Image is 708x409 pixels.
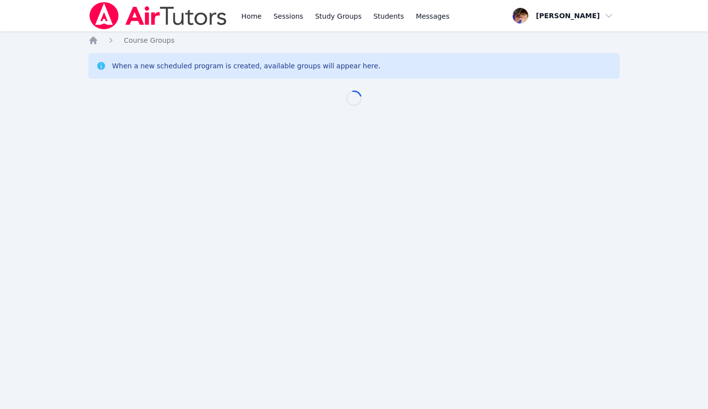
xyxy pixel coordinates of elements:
img: Air Tutors [88,2,227,29]
a: Course Groups [124,35,174,45]
nav: Breadcrumb [88,35,620,45]
span: Messages [416,11,450,21]
div: When a new scheduled program is created, available groups will appear here. [112,61,381,71]
span: Course Groups [124,36,174,44]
